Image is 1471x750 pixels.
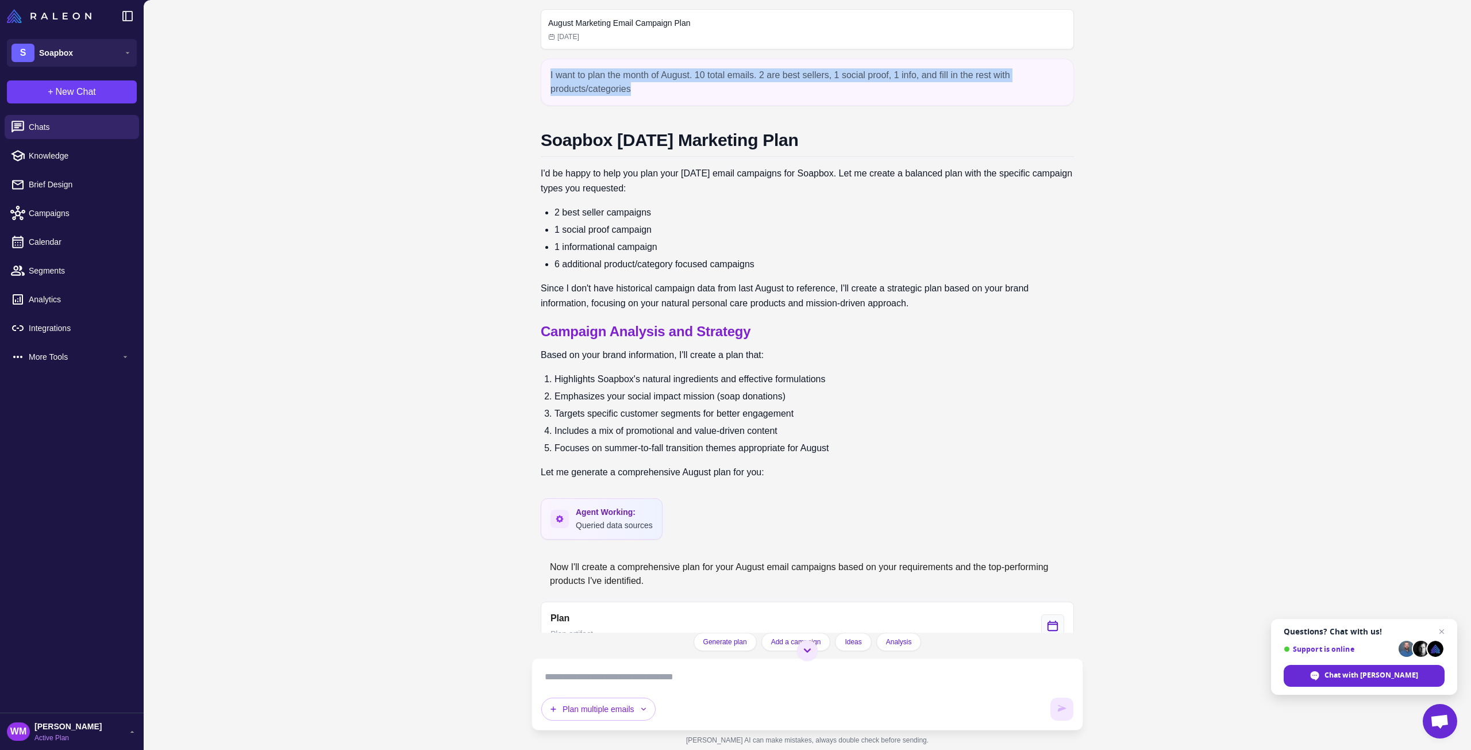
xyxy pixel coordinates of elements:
[5,115,139,139] a: Chats
[554,205,1074,220] li: 2 best seller campaigns
[7,722,30,741] div: WM
[694,633,757,651] button: Generate plan
[554,257,1074,272] li: 6 additional product/category focused campaigns
[541,465,1074,480] p: Let me generate a comprehensive August plan for you:
[11,44,34,62] div: S
[761,633,831,651] button: Add a campaign
[541,348,1074,363] p: Based on your brand information, I'll create a plan that:
[541,129,1074,157] h1: Soapbox [DATE] Marketing Plan
[39,47,73,59] span: Soapbox
[34,733,102,743] span: Active Plan
[576,521,653,530] span: Queried data sources
[554,424,1074,439] li: Includes a mix of promotional and value-driven content
[1324,670,1418,680] span: Chat with [PERSON_NAME]
[29,293,130,306] span: Analytics
[554,441,1074,456] li: Focuses on summer-to-fall transition themes appropriate for August
[554,372,1074,387] li: Highlights Soapbox's natural ingredients and effective formulations
[541,59,1074,106] div: I want to plan the month of August. 10 total emails. 2 are best sellers, 1 social proof, 1 info, ...
[541,698,656,721] button: Plan multiple emails
[1284,645,1395,653] span: Support is online
[541,281,1074,311] p: Since I don't have historical campaign data from last August to reference, I'll create a strategi...
[5,144,139,168] a: Knowledge
[548,32,579,42] span: [DATE]
[532,730,1083,750] div: [PERSON_NAME] AI can make mistakes, always double check before sending.
[56,85,96,99] span: New Chat
[541,556,1074,593] div: Now I'll create a comprehensive plan for your August email campaigns based on your requirements a...
[29,322,130,334] span: Integrations
[541,322,1074,341] h2: Campaign Analysis and Strategy
[29,351,121,363] span: More Tools
[835,633,871,651] button: Ideas
[34,720,102,733] span: [PERSON_NAME]
[550,628,593,640] span: Plan artifact
[5,287,139,311] a: Analytics
[1284,665,1445,687] div: Chat with Raleon
[576,506,653,518] span: Agent Working:
[7,9,96,23] a: Raleon Logo
[541,166,1074,196] p: I'd be happy to help you plan your [DATE] email campaigns for Soapbox. Let me create a balanced p...
[7,9,91,23] img: Raleon Logo
[29,236,130,248] span: Calendar
[703,637,747,647] span: Generate plan
[29,264,130,277] span: Segments
[48,85,53,99] span: +
[554,240,1074,255] li: 1 informational campaign
[1284,627,1445,636] span: Questions? Chat with us!
[5,201,139,225] a: Campaigns
[548,17,1066,29] h2: August Marketing Email Campaign Plan
[550,611,569,625] span: Plan
[876,633,922,651] button: Analysis
[5,230,139,254] a: Calendar
[541,602,1074,650] button: View generated Plan
[771,637,821,647] span: Add a campaign
[5,259,139,283] a: Segments
[29,207,130,220] span: Campaigns
[5,172,139,197] a: Brief Design
[7,39,137,67] button: SSoapbox
[554,406,1074,421] li: Targets specific customer segments for better engagement
[7,80,137,103] button: +New Chat
[29,178,130,191] span: Brief Design
[554,389,1074,404] li: Emphasizes your social impact mission (soap donations)
[5,316,139,340] a: Integrations
[554,222,1074,237] li: 1 social proof campaign
[886,637,912,647] span: Analysis
[29,149,130,162] span: Knowledge
[29,121,130,133] span: Chats
[1435,625,1449,639] span: Close chat
[845,637,861,647] span: Ideas
[1423,704,1457,739] div: Open chat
